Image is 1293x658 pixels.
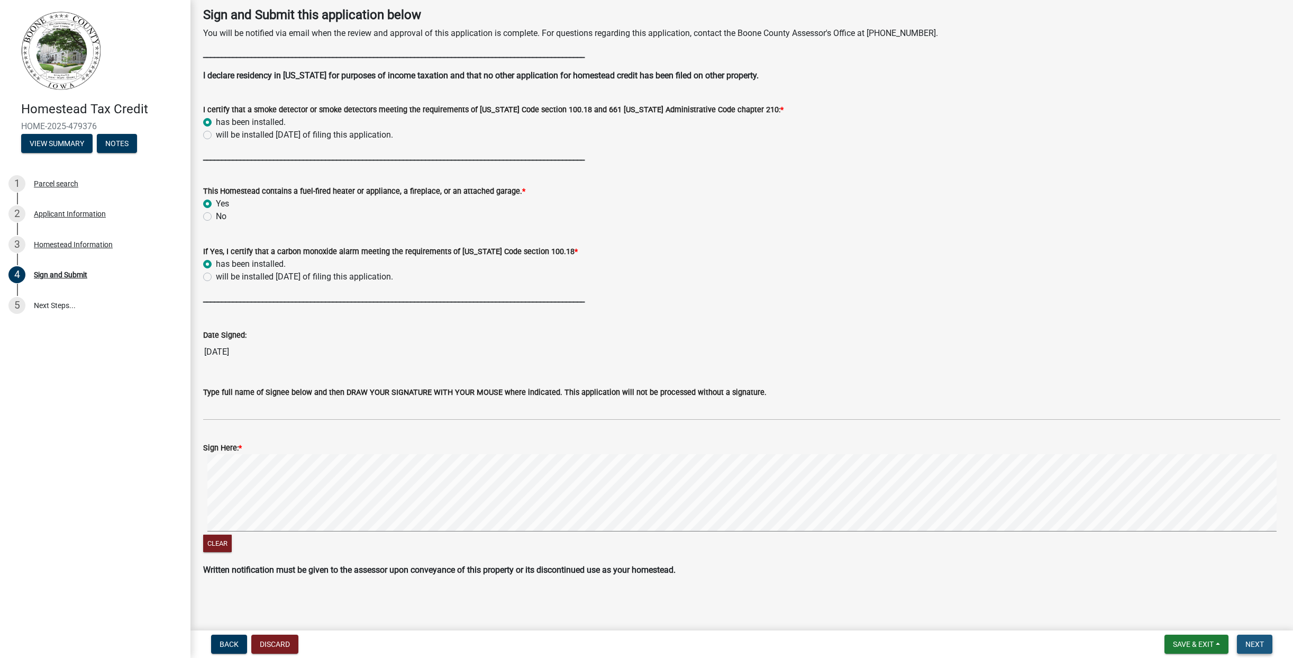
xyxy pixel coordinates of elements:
label: has been installed. [216,116,286,129]
wm-modal-confirm: Notes [97,140,137,148]
div: Homestead Information [34,241,113,248]
wm-modal-confirm: Summary [21,140,93,148]
div: Sign and Submit [34,271,87,278]
button: View Summary [21,134,93,153]
label: Date Signed: [203,332,247,339]
label: Yes [216,197,229,210]
div: Applicant Information [34,210,106,218]
label: Type full name of Signee below and then DRAW YOUR SIGNATURE WITH YOUR MOUSE where indicated. This... [203,389,767,396]
button: Next [1237,635,1272,654]
h4: Homestead Tax Credit [21,102,182,117]
span: Save & Exit [1173,640,1214,648]
label: This Homestead contains a fuel-fired heater or appliance, a fireplace, or an attached garage. [203,188,525,195]
p: You will be notified via email when the review and approval of this application is complete. For ... [203,27,1280,40]
img: Boone County, Iowa [21,11,102,91]
strong: _________________________________________________________________________________________________... [203,294,585,304]
strong: Written notification must be given to the assessor upon conveyance of this property or its discon... [203,565,676,575]
div: 3 [8,236,25,253]
label: No [216,210,226,223]
label: has been installed. [216,258,286,271]
div: 5 [8,297,25,314]
strong: I declare residency in [US_STATE] for purposes of income taxation and that no other application f... [203,70,759,80]
div: Parcel search [34,180,78,187]
label: will be installed [DATE] of filing this application. [216,271,393,283]
div: 4 [8,266,25,283]
strong: _________________________________________________________________________________________________... [203,49,585,59]
span: Next [1245,640,1264,648]
strong: _________________________________________________________________________________________________... [203,152,585,162]
button: Save & Exit [1164,635,1228,654]
label: Sign Here: [203,445,242,452]
label: will be installed [DATE] of filing this application. [216,129,393,141]
div: 1 [8,175,25,192]
button: Back [211,635,247,654]
button: Notes [97,134,137,153]
span: HOME-2025-479376 [21,121,169,131]
label: If Yes, I certify that a carbon monoxide alarm meeting the requirements of [US_STATE] Code sectio... [203,248,578,256]
strong: Sign and Submit this application below [203,7,421,22]
span: Back [220,640,239,648]
button: Discard [251,635,298,654]
button: Clear [203,535,232,552]
label: I certify that a smoke detector or smoke detectors meeting the requirements of [US_STATE] Code se... [203,106,784,114]
div: 2 [8,205,25,222]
